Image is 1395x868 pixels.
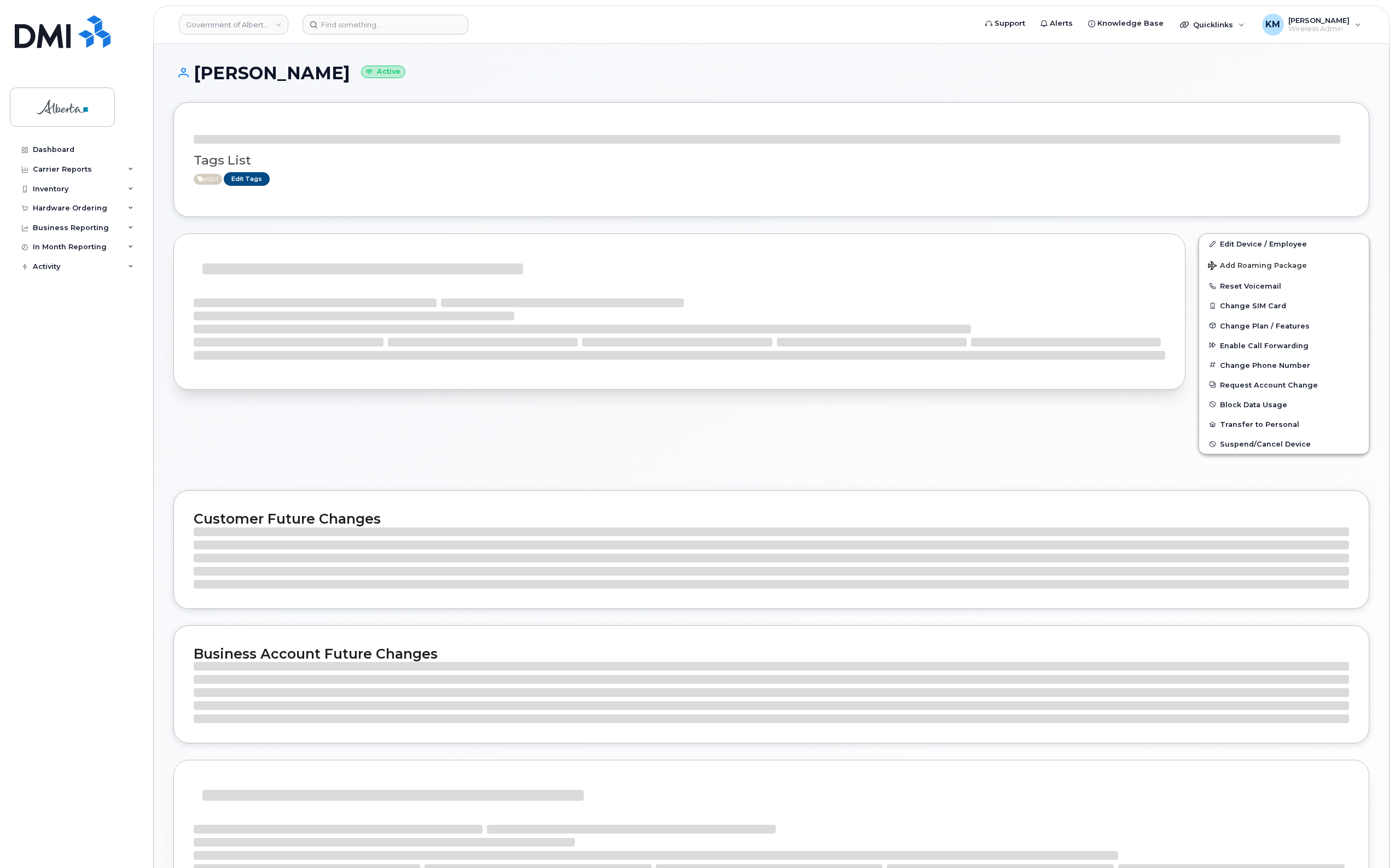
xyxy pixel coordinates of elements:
span: Add Roaming Package [1208,261,1307,272]
span: Change Plan / Features [1220,321,1310,330]
button: Suspend/Cancel Device [1199,434,1369,454]
button: Change Plan / Features [1199,316,1369,336]
button: Reset Voicemail [1199,276,1369,296]
h2: Business Account Future Changes [194,646,1349,662]
button: Change Phone Number [1199,355,1369,375]
h2: Customer Future Changes [194,511,1349,527]
span: Suspend/Cancel Device [1220,440,1311,448]
button: Add Roaming Package [1199,254,1369,276]
h1: [PERSON_NAME] [173,63,1369,83]
button: Request Account Change [1199,375,1369,395]
button: Enable Call Forwarding [1199,336,1369,355]
a: Edit Device / Employee [1199,234,1369,254]
span: Enable Call Forwarding [1220,341,1309,349]
button: Transfer to Personal [1199,414,1369,434]
h3: Tags List [194,154,1349,167]
span: Active [194,174,222,185]
button: Block Data Usage [1199,395,1369,414]
small: Active [361,66,405,78]
button: Change SIM Card [1199,296,1369,315]
a: Edit Tags [224,172,270,186]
